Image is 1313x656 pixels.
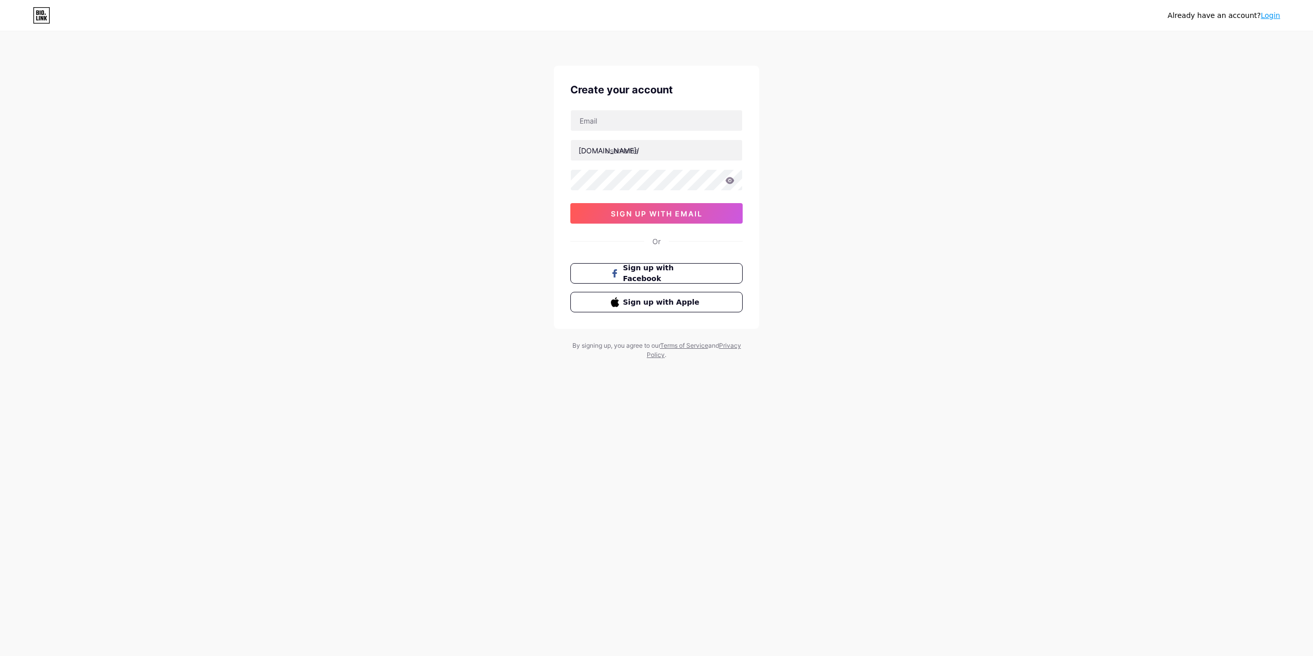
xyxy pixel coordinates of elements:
[652,236,661,247] div: Or
[570,292,743,312] button: Sign up with Apple
[570,82,743,97] div: Create your account
[1168,10,1280,21] div: Already have an account?
[569,341,744,360] div: By signing up, you agree to our and .
[570,263,743,284] button: Sign up with Facebook
[1261,11,1280,19] a: Login
[611,209,703,218] span: sign up with email
[623,297,703,308] span: Sign up with Apple
[570,203,743,224] button: sign up with email
[579,145,639,156] div: [DOMAIN_NAME]/
[660,342,708,349] a: Terms of Service
[571,140,742,161] input: username
[623,263,703,284] span: Sign up with Facebook
[571,110,742,131] input: Email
